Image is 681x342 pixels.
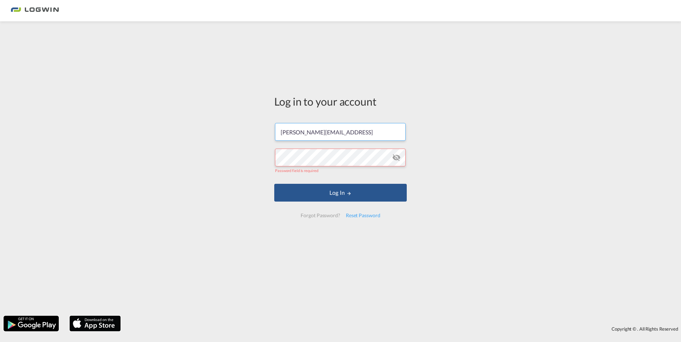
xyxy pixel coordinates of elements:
[343,209,383,222] div: Reset Password
[3,315,59,332] img: google.png
[274,184,407,202] button: LOGIN
[11,3,59,19] img: 2761ae10d95411efa20a1f5e0282d2d7.png
[275,123,406,141] input: Enter email/phone number
[275,168,318,173] span: Password field is required
[274,94,407,109] div: Log in to your account
[124,323,681,335] div: Copyright © . All Rights Reserved
[392,153,401,162] md-icon: icon-eye-off
[69,315,121,332] img: apple.png
[298,209,343,222] div: Forgot Password?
